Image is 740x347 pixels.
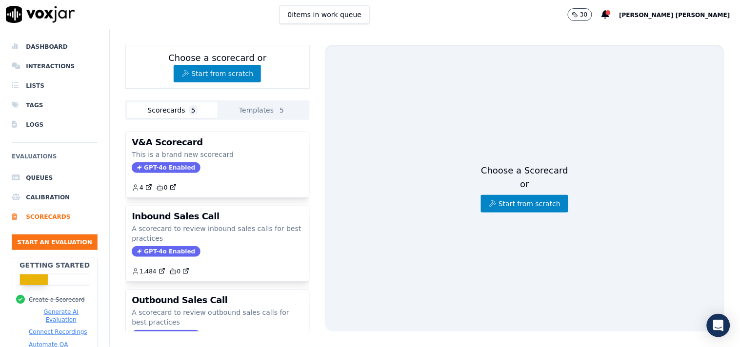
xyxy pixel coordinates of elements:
h2: Getting Started [20,260,90,270]
a: Scorecards [12,207,98,227]
span: 5 [189,105,198,115]
span: GPT-4o Enabled [132,246,200,257]
a: Interactions [12,57,98,76]
button: Generate AI Evaluation [29,308,93,324]
button: 30 [568,8,592,21]
p: 30 [580,11,587,19]
button: Start from scratch [174,65,261,82]
h3: Inbound Sales Call [132,212,303,221]
p: A scorecard to review outbound sales calls for best practices [132,308,303,327]
button: Templates [218,102,308,118]
a: 1,484 [132,268,165,275]
button: 0items in work queue [280,5,370,24]
div: Choose a scorecard or [125,45,309,89]
a: Lists [12,76,98,96]
button: Start an Evaluation [12,234,98,250]
button: 30 [568,8,601,21]
button: Scorecards [127,102,218,118]
div: Choose a Scorecard or [481,164,568,212]
a: Logs [12,115,98,135]
p: A scorecard to review inbound sales calls for best practices [132,224,303,243]
a: Queues [12,168,98,188]
a: Tags [12,96,98,115]
img: voxjar logo [6,6,75,23]
a: 0 [156,184,177,192]
p: This is a brand new scorecard [132,150,303,159]
button: Start from scratch [481,195,568,212]
span: GPT-4o Enabled [132,330,200,341]
span: [PERSON_NAME] [PERSON_NAME] [620,12,730,19]
button: Connect Recordings [29,328,87,336]
div: Open Intercom Messenger [707,314,730,337]
a: 0 [169,268,190,275]
span: GPT-4o Enabled [132,162,200,173]
a: 4 [132,184,152,192]
h6: Evaluations [12,151,98,168]
span: 5 [278,105,286,115]
button: 1,484 [132,268,169,275]
h3: Outbound Sales Call [132,296,303,305]
button: [PERSON_NAME] [PERSON_NAME] [620,9,740,20]
button: Create a Scorecard [29,296,85,304]
button: 4 [132,184,156,192]
a: Calibration [12,188,98,207]
h3: V&A Scorecard [132,138,303,147]
a: Dashboard [12,37,98,57]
